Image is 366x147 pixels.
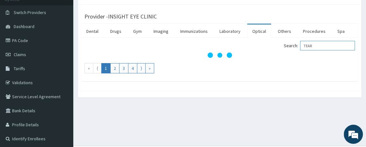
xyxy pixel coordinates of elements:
a: Dental [81,25,104,38]
a: Optical [247,25,271,38]
a: Others [273,25,296,38]
a: Go to first page [84,63,93,73]
a: Gym [128,25,147,38]
a: Go to page number 4 [128,63,137,73]
span: Tariffs [14,66,25,71]
a: Immunizations [175,25,213,38]
a: Go to page number 3 [119,63,128,73]
a: Spa [332,25,350,38]
a: Go to previous page [93,63,102,73]
span: Dashboard [14,24,34,29]
label: Search: [284,41,355,50]
svg: audio-loading [207,42,233,68]
div: Chat with us now [33,36,107,44]
a: Go to last page [145,63,154,73]
input: Search: [300,41,355,50]
textarea: Type your message and hit 'Enter' [3,88,121,110]
span: Claims [14,52,26,57]
span: Switch Providers [14,10,46,15]
a: Go to page number 1 [101,63,111,73]
span: We're online! [37,37,88,101]
h3: Provider - INSIGHT EYE CLINIC [84,14,157,19]
a: Go to next page [137,63,146,73]
a: Imaging [148,25,174,38]
div: Minimize live chat window [104,3,120,18]
a: Go to page number 2 [110,63,119,73]
img: d_794563401_company_1708531726252_794563401 [12,32,26,48]
a: Laboratory [214,25,246,38]
a: Procedures [298,25,331,38]
a: Drugs [105,25,126,38]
